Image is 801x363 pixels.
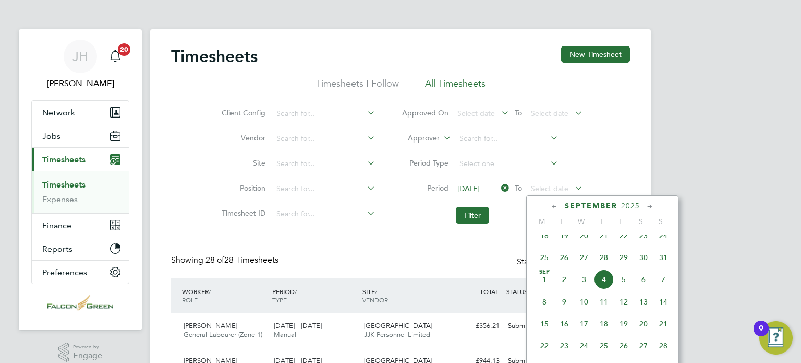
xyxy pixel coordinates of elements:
[42,220,71,230] span: Finance
[42,155,86,165] span: Timesheets
[574,248,594,267] span: 27
[219,158,265,168] label: Site
[19,29,142,330] nav: Main navigation
[535,226,554,245] span: 18
[531,184,568,193] span: Select date
[554,336,574,356] span: 23
[614,226,634,245] span: 22
[273,132,375,146] input: Search for...
[512,181,525,195] span: To
[594,248,614,267] span: 28
[31,40,129,90] a: JH[PERSON_NAME]
[614,336,634,356] span: 26
[73,343,102,352] span: Powered by
[273,182,375,196] input: Search for...
[574,270,594,289] span: 3
[32,237,129,260] button: Reports
[535,270,554,275] span: Sep
[375,287,377,296] span: /
[73,352,102,360] span: Engage
[362,296,388,304] span: VENDOR
[759,329,763,342] div: 9
[273,107,375,121] input: Search for...
[219,208,265,218] label: Timesheet ID
[456,157,559,171] input: Select one
[591,217,611,226] span: T
[32,214,129,237] button: Finance
[653,314,673,334] span: 21
[118,43,130,56] span: 20
[32,261,129,284] button: Preferences
[184,330,262,339] span: General Labourer (Zone 1)
[42,131,60,141] span: Jobs
[554,248,574,267] span: 26
[42,267,87,277] span: Preferences
[402,108,448,118] label: Approved On
[360,282,450,309] div: SITE
[531,109,568,118] span: Select date
[594,270,614,289] span: 4
[47,295,113,311] img: falcongreen-logo-retina.png
[594,314,614,334] span: 18
[653,292,673,312] span: 14
[182,296,198,304] span: ROLE
[219,133,265,143] label: Vendor
[205,255,224,265] span: 28 of
[219,108,265,118] label: Client Config
[574,314,594,334] span: 17
[572,217,591,226] span: W
[504,282,558,301] div: STATUS
[272,296,287,304] span: TYPE
[621,202,640,210] span: 2025
[614,314,634,334] span: 19
[554,270,574,289] span: 2
[574,292,594,312] span: 10
[594,226,614,245] span: 21
[31,295,129,311] a: Go to home page
[457,109,495,118] span: Select date
[179,282,270,309] div: WORKER
[634,292,653,312] span: 13
[554,314,574,334] span: 16
[457,184,480,193] span: [DATE]
[634,314,653,334] span: 20
[574,226,594,245] span: 20
[393,133,440,144] label: Approver
[634,270,653,289] span: 6
[614,248,634,267] span: 29
[219,183,265,193] label: Position
[614,292,634,312] span: 12
[171,46,258,67] h2: Timesheets
[594,292,614,312] span: 11
[273,207,375,221] input: Search for...
[594,336,614,356] span: 25
[105,40,126,73] a: 20
[316,77,399,96] li: Timesheets I Follow
[274,330,296,339] span: Manual
[31,77,129,90] span: John Hearty
[42,108,75,118] span: Network
[512,106,525,120] span: To
[561,46,630,63] button: New Timesheet
[651,217,671,226] span: S
[532,217,552,226] span: M
[425,77,486,96] li: All Timesheets
[72,50,88,63] span: JH
[634,336,653,356] span: 27
[480,287,499,296] span: TOTAL
[653,336,673,356] span: 28
[535,248,554,267] span: 25
[504,318,558,335] div: Submitted
[42,180,86,190] a: Timesheets
[535,292,554,312] span: 8
[611,217,631,226] span: F
[653,248,673,267] span: 31
[42,244,72,254] span: Reports
[171,255,281,266] div: Showing
[402,183,448,193] label: Period
[535,270,554,289] span: 1
[450,318,504,335] div: £356.21
[32,101,129,124] button: Network
[653,270,673,289] span: 7
[535,336,554,356] span: 22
